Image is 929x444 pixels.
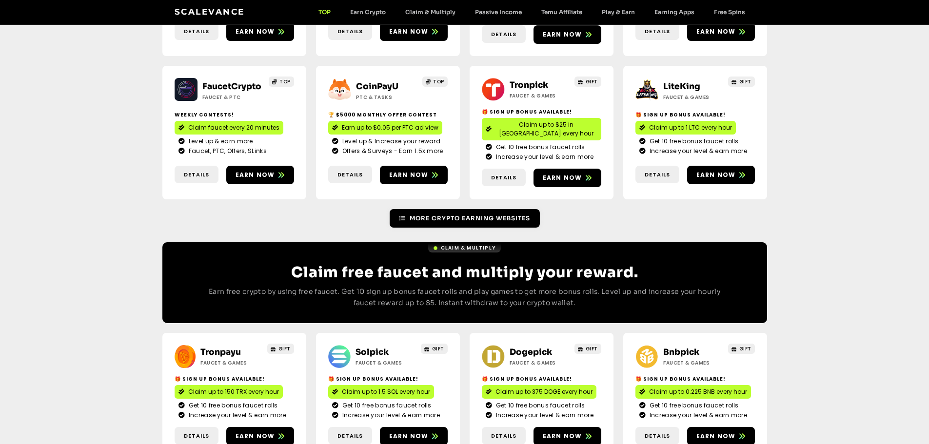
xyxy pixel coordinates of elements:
[494,401,585,410] span: Get 10 free bonus faucet rolls
[728,77,755,87] a: GIFT
[574,77,601,87] a: GIFT
[200,347,241,357] a: Tronpayu
[175,385,283,399] a: Claim up to 150 TRX every hour
[328,375,448,383] h2: 🎁 Sign Up Bonus Available!
[491,174,516,182] span: Details
[494,411,593,420] span: Increase your level & earn more
[428,243,501,252] a: Claim & Multiply
[342,123,438,132] span: Earn up to $0.05 per PTC ad view
[739,345,751,352] span: GIFT
[645,432,670,440] span: Details
[482,118,601,140] a: Claim up to $25 in [GEOGRAPHIC_DATA] every hour
[647,411,747,420] span: Increase your level & earn more
[389,171,429,179] span: Earn now
[184,432,209,440] span: Details
[534,25,601,44] a: Earn now
[200,359,261,367] h2: Faucet & Games
[510,80,548,90] a: Tronpick
[687,22,755,41] a: Earn now
[543,30,582,39] span: Earn now
[279,78,291,85] span: TOP
[495,387,593,396] span: Claim up to 375 DOGE every hour
[739,78,751,85] span: GIFT
[380,22,448,41] a: Earn now
[269,77,294,87] a: TOP
[574,344,601,354] a: GIFT
[482,25,526,43] a: Details
[510,92,571,99] h2: Faucet & Games
[340,137,440,146] span: Level up & Increase your reward
[432,345,444,352] span: GIFT
[433,78,444,85] span: TOP
[696,27,736,36] span: Earn now
[543,432,582,441] span: Earn now
[586,78,598,85] span: GIFT
[188,123,279,132] span: Claim faucet every 20 minutes
[356,81,398,92] a: CoinPayU
[342,387,430,396] span: Claim up to 1.5 SOL every hour
[482,385,596,399] a: Claim up to 375 DOGE every hour
[188,387,279,396] span: Claim up to 150 TRX every hour
[663,347,699,357] a: Bnbpick
[175,7,245,17] a: Scalevance
[340,147,443,155] span: Offers & Surveys - Earn 1.5x more
[647,137,739,146] span: Get 10 free bonus faucet rolls
[186,401,278,410] span: Get 10 free bonus faucet rolls
[328,111,448,118] h2: 🏆 $5000 Monthly Offer contest
[184,27,209,36] span: Details
[337,27,363,36] span: Details
[482,108,601,116] h2: 🎁 Sign Up Bonus Available!
[175,111,294,118] h2: Weekly contests!
[337,432,363,440] span: Details
[543,174,582,182] span: Earn now
[494,143,585,152] span: Get 10 free bonus faucet rolls
[465,8,532,16] a: Passive Income
[696,171,736,179] span: Earn now
[645,8,704,16] a: Earning Apps
[340,401,432,410] span: Get 10 free bonus faucet rolls
[328,22,372,40] a: Details
[482,375,601,383] h2: 🎁 Sign Up Bonus Available!
[635,385,751,399] a: Claim up to 0.225 BNB every hour
[410,214,530,223] span: More Crypto Earning Websites
[441,244,496,251] span: Claim & Multiply
[586,345,598,352] span: GIFT
[328,385,434,399] a: Claim up to 1.5 SOL every hour
[337,171,363,179] span: Details
[592,8,645,16] a: Play & Earn
[663,81,700,92] a: LiteKing
[491,432,516,440] span: Details
[175,121,283,135] a: Claim faucet every 20 minutes
[380,166,448,184] a: Earn now
[495,120,597,138] span: Claim up to $25 in [GEOGRAPHIC_DATA] every hour
[635,121,736,135] a: Claim up to 1 LTC every hour
[267,344,294,354] a: GIFT
[635,111,755,118] h2: 🎁 Sign Up Bonus Available!
[340,411,440,420] span: Increase your level & earn more
[635,22,679,40] a: Details
[532,8,592,16] a: Temu Affiliate
[687,166,755,184] a: Earn now
[491,30,516,39] span: Details
[649,123,732,132] span: Claim up to 1 LTC every hour
[236,171,275,179] span: Earn now
[186,137,253,146] span: Level up & earn more
[278,345,291,352] span: GIFT
[226,166,294,184] a: Earn now
[186,411,286,420] span: Increase your level & earn more
[309,8,755,16] nav: Menu
[389,27,429,36] span: Earn now
[422,77,448,87] a: TOP
[309,8,340,16] a: TOP
[186,147,267,155] span: Faucet, PTC, Offers, SLinks
[645,27,670,36] span: Details
[201,286,728,309] p: Earn free crypto by using free faucet. Get 10 sign up bonus faucet rolls and play games to get mo...
[635,375,755,383] h2: 🎁 Sign Up Bonus Available!
[647,401,739,410] span: Get 10 free bonus faucet rolls
[395,8,465,16] a: Claim & Multiply
[356,347,389,357] a: Solpick
[184,171,209,179] span: Details
[390,209,540,228] a: More Crypto Earning Websites
[175,375,294,383] h2: 🎁 Sign Up Bonus Available!
[635,166,679,184] a: Details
